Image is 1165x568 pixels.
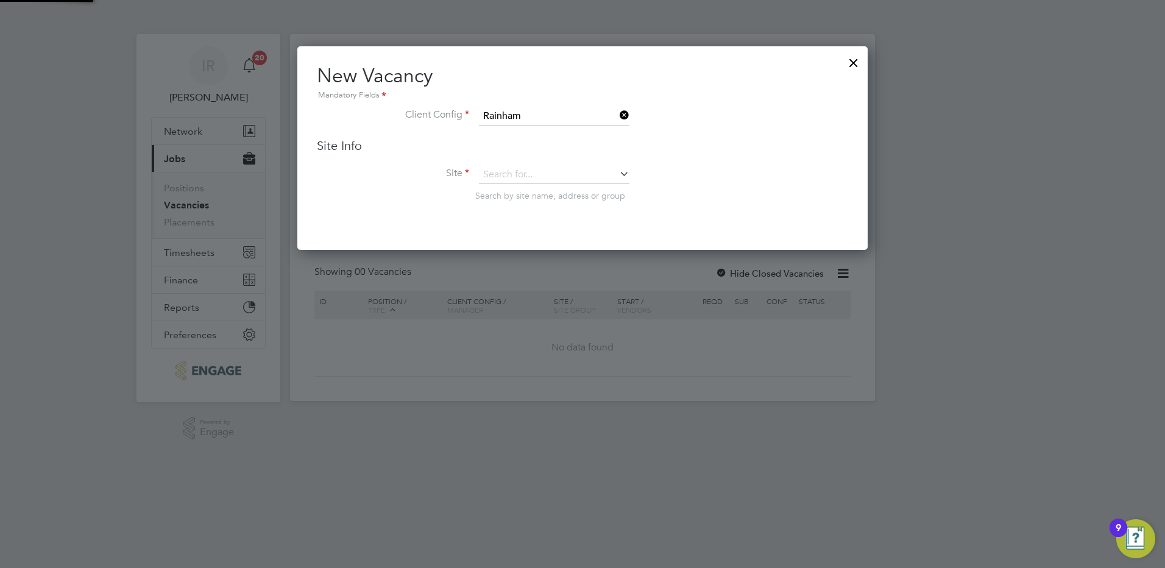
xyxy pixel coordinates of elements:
[1116,528,1121,544] div: 9
[479,166,629,184] input: Search for...
[1116,519,1155,558] button: Open Resource Center, 9 new notifications
[475,190,625,201] span: Search by site name, address or group
[317,138,848,154] h3: Site Info
[317,167,469,180] label: Site
[479,107,629,126] input: Search for...
[317,89,848,102] div: Mandatory Fields
[317,63,848,102] h2: New Vacancy
[317,108,469,121] label: Client Config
